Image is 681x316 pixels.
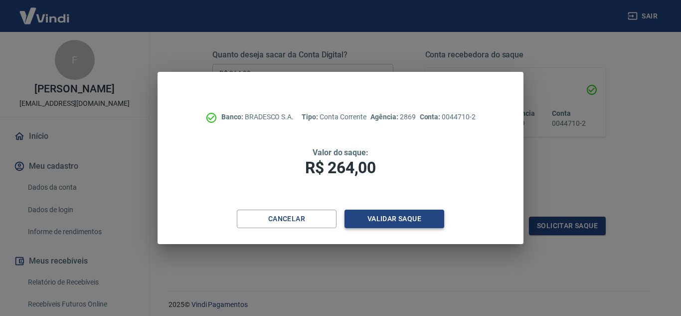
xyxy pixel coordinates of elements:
[237,210,337,228] button: Cancelar
[302,113,320,121] span: Tipo:
[420,112,476,122] p: 0044710-2
[313,148,368,157] span: Valor do saque:
[305,158,376,177] span: R$ 264,00
[302,112,366,122] p: Conta Corrente
[420,113,442,121] span: Conta:
[221,113,245,121] span: Banco:
[370,112,415,122] p: 2869
[344,210,444,228] button: Validar saque
[221,112,294,122] p: BRADESCO S.A.
[370,113,400,121] span: Agência:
